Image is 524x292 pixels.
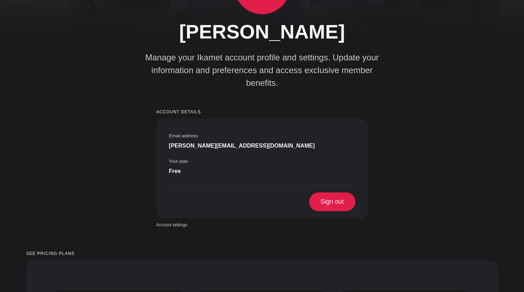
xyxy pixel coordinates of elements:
label: Email address [169,133,315,138]
span: Sign out [309,192,355,211]
a: Account settings [156,222,187,228]
h1: [PERSON_NAME] [132,20,393,43]
span: Free [169,167,181,175]
p: Manage your Ikamet account profile and settings. Update your information and preferences and acce... [139,51,386,89]
small: See pricing plans [26,251,498,256]
small: Account details [156,110,368,114]
label: Your plan [169,159,243,163]
span: [PERSON_NAME][EMAIL_ADDRESS][DOMAIN_NAME] [169,142,315,150]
